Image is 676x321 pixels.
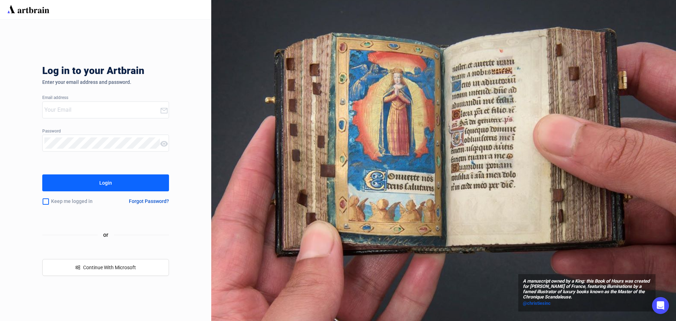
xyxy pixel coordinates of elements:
[98,230,114,239] span: or
[523,300,651,307] a: @christiesinc
[42,174,169,191] button: Login
[75,265,80,270] span: windows
[44,104,160,116] input: Your Email
[42,129,169,134] div: Password
[523,301,551,306] span: @christiesinc
[523,279,651,300] span: A manuscript owned by a King: this Book of Hours was created for [PERSON_NAME] of France, featuri...
[83,265,136,270] span: Continue With Microsoft
[42,95,169,100] div: Email address
[99,177,112,189] div: Login
[42,65,254,79] div: Log in to your Artbrain
[42,259,169,276] button: windowsContinue With Microsoft
[42,79,169,85] div: Enter your email address and password.
[42,194,112,209] div: Keep me logged in
[652,297,669,314] div: Open Intercom Messenger
[129,198,169,204] div: Forgot Password?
